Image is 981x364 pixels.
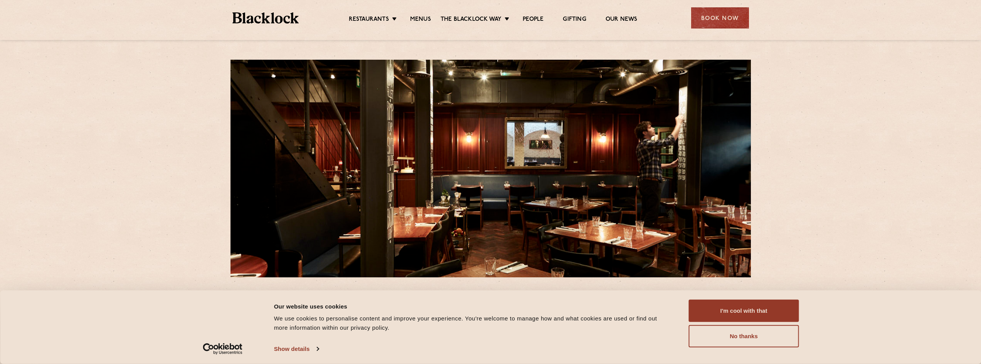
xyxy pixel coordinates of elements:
div: We use cookies to personalise content and improve your experience. You're welcome to manage how a... [274,314,671,332]
a: Our News [606,16,638,24]
a: The Blacklock Way [441,16,501,24]
div: Book Now [691,7,749,29]
a: Show details [274,343,319,355]
a: Restaurants [349,16,389,24]
button: I'm cool with that [689,300,799,322]
a: Usercentrics Cookiebot - opens in a new window [189,343,256,355]
button: No thanks [689,325,799,347]
a: Gifting [563,16,586,24]
a: People [523,16,544,24]
div: Our website uses cookies [274,302,671,311]
img: BL_Textured_Logo-footer-cropped.svg [232,12,299,23]
a: Menus [410,16,431,24]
